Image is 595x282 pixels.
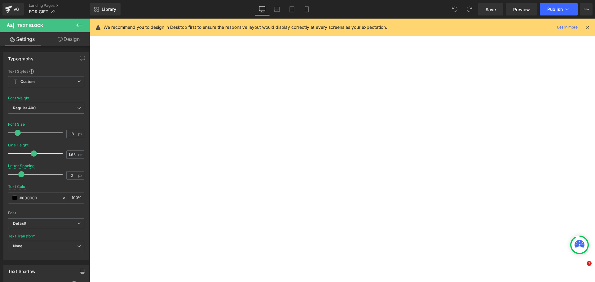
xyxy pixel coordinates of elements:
[580,3,593,15] button: More
[8,53,33,61] div: Typography
[29,3,90,8] a: Landing Pages
[13,221,26,226] i: Default
[78,132,83,136] span: px
[102,7,116,12] span: Library
[13,244,23,248] b: None
[486,6,496,13] span: Save
[29,9,48,14] span: FOR GIFT
[17,23,43,28] span: Text Block
[20,194,59,201] input: Color
[8,69,84,74] div: Text Styles
[78,153,83,157] span: em
[13,106,36,110] b: Regular 400
[8,234,36,238] div: Text Transform
[463,3,476,15] button: Redo
[12,5,20,13] div: v6
[2,3,24,15] a: v6
[255,3,270,15] a: Desktop
[506,3,537,15] a: Preview
[299,3,314,15] a: Mobile
[574,261,589,276] iframe: Intercom live chat
[547,7,563,12] span: Publish
[46,32,91,46] a: Design
[555,24,580,31] a: Learn more
[20,79,35,85] b: Custom
[8,265,35,274] div: Text Shadow
[8,96,29,100] div: Font Weight
[8,211,84,215] div: Font
[513,6,530,13] span: Preview
[8,184,27,189] div: Text Color
[448,3,461,15] button: Undo
[284,3,299,15] a: Tablet
[8,143,29,147] div: Line Height
[270,3,284,15] a: Laptop
[8,164,35,168] div: Letter Spacing
[540,3,578,15] button: Publish
[587,261,592,266] span: 1
[8,122,25,127] div: Font Size
[69,193,84,203] div: %
[78,173,83,177] span: px
[90,3,121,15] a: New Library
[104,24,387,31] p: We recommend you to design in Desktop first to ensure the responsive layout would display correct...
